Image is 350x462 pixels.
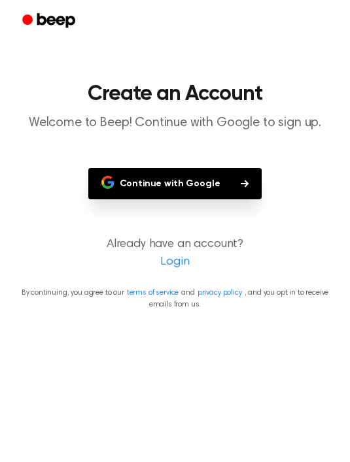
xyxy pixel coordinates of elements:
h1: Create an Account [10,84,340,105]
p: By continuing, you agree to our and , and you opt in to receive emails from us. [10,287,340,310]
a: terms of service [127,289,179,297]
button: Continue with Google [88,168,262,199]
p: Welcome to Beep! Continue with Google to sign up. [10,115,340,131]
a: Login [13,254,337,271]
a: privacy policy [198,289,242,297]
a: Beep [13,8,87,34]
p: Already have an account? [10,236,340,271]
